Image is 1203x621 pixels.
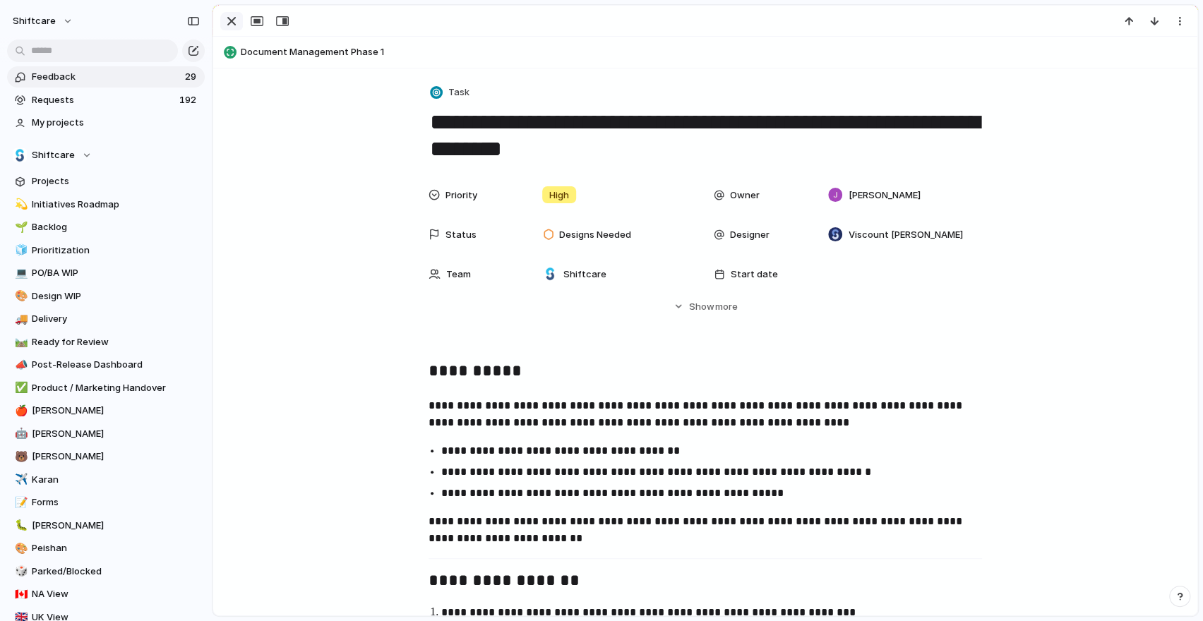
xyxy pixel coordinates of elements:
[15,563,25,579] div: 🎲
[427,83,474,103] button: Task
[7,378,205,399] a: ✅Product / Marketing Handover
[15,449,25,465] div: 🐻
[13,220,27,234] button: 🌱
[32,116,200,130] span: My projects
[13,450,27,464] button: 🐻
[13,266,27,280] button: 💻
[32,519,200,533] span: [PERSON_NAME]
[563,267,606,282] span: Shiftcare
[13,587,27,601] button: 🇨🇦
[7,423,205,445] a: 🤖[PERSON_NAME]
[13,404,27,418] button: 🍎
[7,263,205,284] a: 💻PO/BA WIP
[32,198,200,212] span: Initiatives Roadmap
[13,427,27,441] button: 🤖
[32,93,175,107] span: Requests
[7,112,205,133] a: My projects
[730,188,760,203] span: Owner
[7,492,205,513] a: 📝Forms
[446,267,471,282] span: Team
[32,289,200,303] span: Design WIP
[731,267,778,282] span: Start date
[7,561,205,582] a: 🎲Parked/Blocked
[730,228,770,242] span: Designer
[448,85,469,100] span: Task
[15,242,25,258] div: 🧊
[15,219,25,236] div: 🌱
[7,90,205,111] a: Requests192
[7,308,205,330] a: 🚚Delivery
[7,515,205,536] a: 🐛[PERSON_NAME]
[15,517,25,533] div: 🐛
[15,403,25,419] div: 🍎
[15,586,25,603] div: 🇨🇦
[32,312,200,326] span: Delivery
[32,266,200,280] span: PO/BA WIP
[13,381,27,395] button: ✅
[7,286,205,307] a: 🎨Design WIP
[13,565,27,579] button: 🎲
[15,265,25,282] div: 💻
[32,335,200,349] span: Ready for Review
[715,300,738,314] span: more
[7,332,205,353] a: 🛤️Ready for Review
[849,188,921,203] span: [PERSON_NAME]
[32,220,200,234] span: Backlog
[185,70,199,84] span: 29
[15,196,25,212] div: 💫
[32,404,200,418] span: [PERSON_NAME]
[559,228,631,242] span: Designs Needed
[7,217,205,238] a: 🌱Backlog
[15,380,25,396] div: ✅
[32,587,200,601] span: NA View
[15,541,25,557] div: 🎨
[179,93,199,107] span: 192
[13,519,27,533] button: 🐛
[13,312,27,326] button: 🚚
[32,450,200,464] span: [PERSON_NAME]
[445,188,477,203] span: Priority
[7,584,205,605] a: 🇨🇦NA View
[13,541,27,555] button: 🎨
[15,471,25,488] div: ✈️
[7,446,205,467] a: 🐻[PERSON_NAME]
[241,45,1191,59] span: Document Management Phase 1
[849,228,963,242] span: Viscount [PERSON_NAME]
[15,426,25,442] div: 🤖
[32,427,200,441] span: [PERSON_NAME]
[7,469,205,490] a: ✈️Karan
[32,358,200,372] span: Post-Release Dashboard
[7,240,205,261] a: 🧊Prioritization
[32,565,200,579] span: Parked/Blocked
[13,289,27,303] button: 🎨
[15,495,25,511] div: 📝
[32,541,200,555] span: Peishan
[13,243,27,258] button: 🧊
[15,357,25,373] div: 📣
[32,473,200,487] span: Karan
[7,538,205,559] a: 🎨Peishan
[15,288,25,304] div: 🎨
[7,354,205,375] a: 📣Post-Release Dashboard
[32,381,200,395] span: Product / Marketing Handover
[7,194,205,215] a: 💫Initiatives Roadmap
[13,335,27,349] button: 🛤️
[32,495,200,510] span: Forms
[32,148,75,162] span: Shiftcare
[7,145,205,166] button: Shiftcare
